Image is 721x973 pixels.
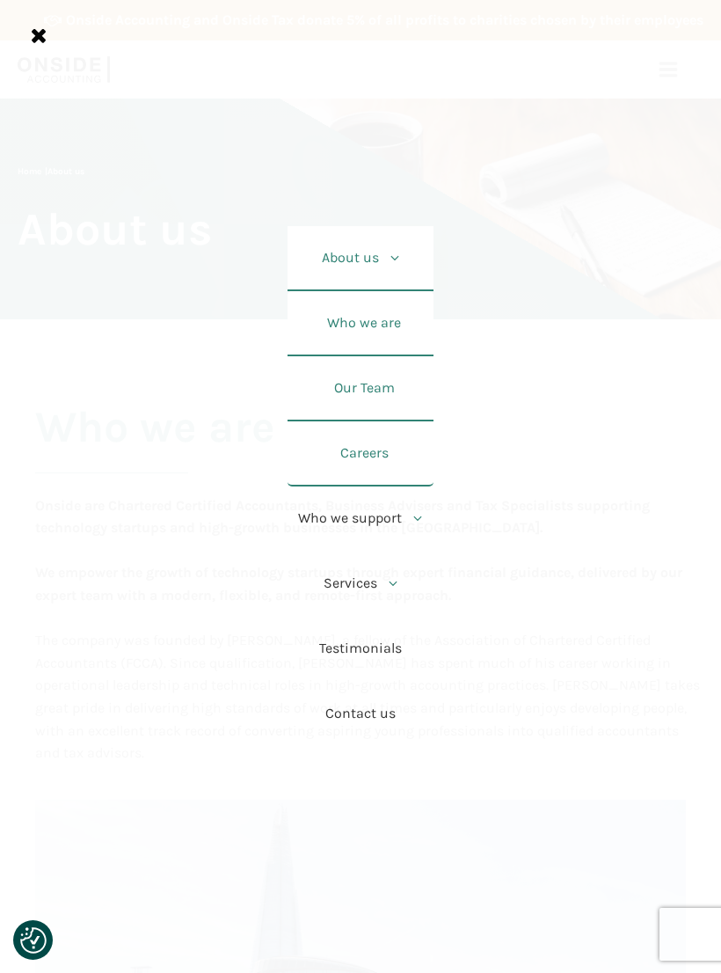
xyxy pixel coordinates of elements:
a: Who we support [288,486,433,552]
button: Consent Preferences [20,927,47,954]
a: Testimonials [288,617,433,682]
a: Services [288,552,433,617]
a: About us [288,226,433,291]
img: Revisit consent button [20,927,47,954]
a: Contact us [288,682,433,747]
